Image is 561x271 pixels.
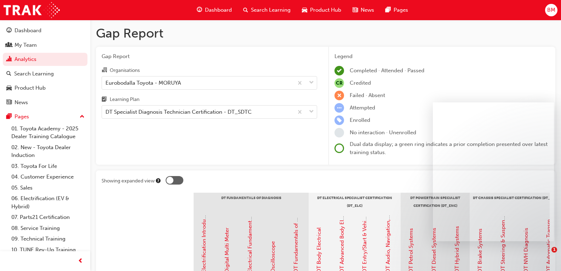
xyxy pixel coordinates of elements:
[14,70,54,78] div: Search Learning
[191,3,237,17] a: guage-iconDashboard
[350,117,370,123] span: Enrolled
[3,67,87,80] a: Search Learning
[102,67,107,74] span: organisation-icon
[3,81,87,95] a: Product Hub
[78,257,83,266] span: prev-icon
[334,128,344,137] span: learningRecordVerb_NONE-icon
[194,193,309,210] div: DT Fundamentals of Diagnosis
[350,92,385,98] span: Failed · Absent
[334,91,344,100] span: learningRecordVerb_FAIL-icon
[6,56,12,63] span: chart-icon
[296,3,347,17] a: car-iconProduct Hub
[350,80,371,86] span: Credited
[6,85,12,91] span: car-icon
[8,212,87,223] a: 07. Parts21 Certification
[110,96,139,103] div: Learning Plan
[8,193,87,212] a: 06. Electrification (EV & Hybrid)
[110,67,140,74] div: Organisations
[205,6,232,14] span: Dashboard
[310,6,341,14] span: Product Hub
[6,114,12,120] span: pages-icon
[361,6,374,14] span: News
[347,3,380,17] a: news-iconNews
[3,23,87,110] button: DashboardMy TeamAnalyticsSearch LearningProduct HubNews
[545,4,557,16] button: BM
[334,66,344,75] span: learningRecordVerb_COMPLETE-icon
[8,182,87,193] a: 05. Sales
[309,193,401,210] div: DT Electrical Specialist Certification (DT_ELC)
[8,244,87,255] a: 10. TUNE Rev-Up Training
[8,223,87,234] a: 08. Service Training
[3,53,87,66] a: Analytics
[380,3,414,17] a: pages-iconPages
[105,108,252,116] div: DT Specialist Diagnosis Technician Certification - DT_SDTC
[251,6,291,14] span: Search Learning
[6,42,12,49] span: people-icon
[302,6,307,15] span: car-icon
[3,110,87,123] button: Pages
[237,3,296,17] a: search-iconSearch Learning
[243,6,248,15] span: search-icon
[197,6,202,15] span: guage-icon
[15,27,41,35] div: Dashboard
[537,247,554,264] iframe: Intercom live chat
[8,123,87,142] a: 01. Toyota Academy - 2025 Dealer Training Catalogue
[3,24,87,37] a: Dashboard
[155,177,161,184] div: Tooltip anchor
[8,142,87,161] a: 02. New - Toyota Dealer Induction
[3,96,87,109] a: News
[334,115,344,125] span: learningRecordVerb_ENROLL-icon
[105,79,181,87] div: Eurobodalla Toyota - MORUYA
[385,6,391,15] span: pages-icon
[334,78,344,88] span: null-icon
[547,6,555,14] span: BM
[350,67,424,74] span: Completed · Attended · Passed
[6,28,12,34] span: guage-icon
[102,177,155,185] div: Showing expanded view
[551,247,557,253] span: 1
[15,41,37,49] div: My Team
[15,113,29,121] div: Pages
[350,105,375,111] span: Attempted
[3,39,87,52] a: My Team
[334,103,344,113] span: learningRecordVerb_ATTEMPT-icon
[309,78,314,87] span: down-icon
[15,98,28,107] div: News
[350,141,548,156] span: Dual data display; a green ring indicates a prior completion presented over latest training status.
[15,84,46,92] div: Product Hub
[8,233,87,244] a: 09. Technical Training
[8,171,87,182] a: 04. Customer Experience
[102,52,317,61] span: Gap Report
[309,107,314,117] span: down-icon
[401,193,470,210] div: DT Powertrain Specialist Certification (DT_ENC)
[353,6,358,15] span: news-icon
[350,129,416,136] span: No interaction · Unenrolled
[96,26,555,41] h1: Gap Report
[6,100,12,106] span: news-icon
[6,71,11,77] span: search-icon
[394,6,408,14] span: Pages
[8,161,87,172] a: 03. Toyota For Life
[4,2,60,18] img: Trak
[334,52,550,61] div: Legend
[102,97,107,103] span: learningplan-icon
[433,102,554,241] iframe: Intercom live chat message
[80,112,85,122] span: up-icon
